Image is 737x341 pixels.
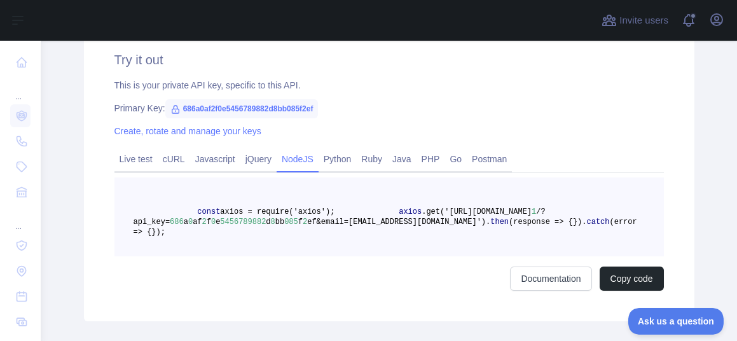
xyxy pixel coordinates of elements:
div: This is your private API key, specific to this API. [114,79,664,92]
div: ... [10,206,31,232]
a: Ruby [356,149,387,169]
span: 0 [188,218,193,226]
a: Documentation [510,267,591,291]
div: Primary Key: [114,102,664,115]
h2: Try it out [114,51,664,69]
span: 686a0af2f0e5456789882d8bb085f2ef [165,99,319,118]
a: Java [387,149,417,169]
span: 1 [532,207,536,216]
a: Postman [467,149,512,169]
span: a [184,218,188,226]
span: }) [573,218,582,226]
span: (response => { [509,218,573,226]
a: Create, rotate and manage your keys [114,126,261,136]
span: ef&email=[EMAIL_ADDRESS][DOMAIN_NAME]') [307,218,486,226]
span: . [582,218,586,226]
span: . [486,218,490,226]
span: axios = require('axios'); [220,207,334,216]
span: 085 [284,218,298,226]
span: f [298,218,303,226]
a: jQuery [240,149,277,169]
span: 686 [170,218,184,226]
span: Invite users [619,13,668,28]
span: axios [399,207,422,216]
span: f [207,218,211,226]
iframe: Toggle Customer Support [628,308,724,335]
span: const [197,207,220,216]
span: .get('[URL][DOMAIN_NAME] [422,207,532,216]
span: then [490,218,509,226]
a: Javascript [190,149,240,169]
span: 8 [271,218,275,226]
span: af [193,218,202,226]
button: Invite users [599,10,671,31]
span: 2 [202,218,207,226]
a: Go [444,149,467,169]
span: 5456789882 [220,218,266,226]
a: Python [319,149,357,169]
a: NodeJS [277,149,319,169]
button: Copy code [600,267,664,291]
span: bb [275,218,284,226]
a: PHP [417,149,445,169]
span: 0 [211,218,216,226]
span: }); [151,228,165,237]
span: 2 [303,218,307,226]
span: d [266,218,270,226]
a: cURL [158,149,190,169]
span: catch [587,218,610,226]
span: e [216,218,220,226]
div: ... [10,76,31,102]
a: Live test [114,149,158,169]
